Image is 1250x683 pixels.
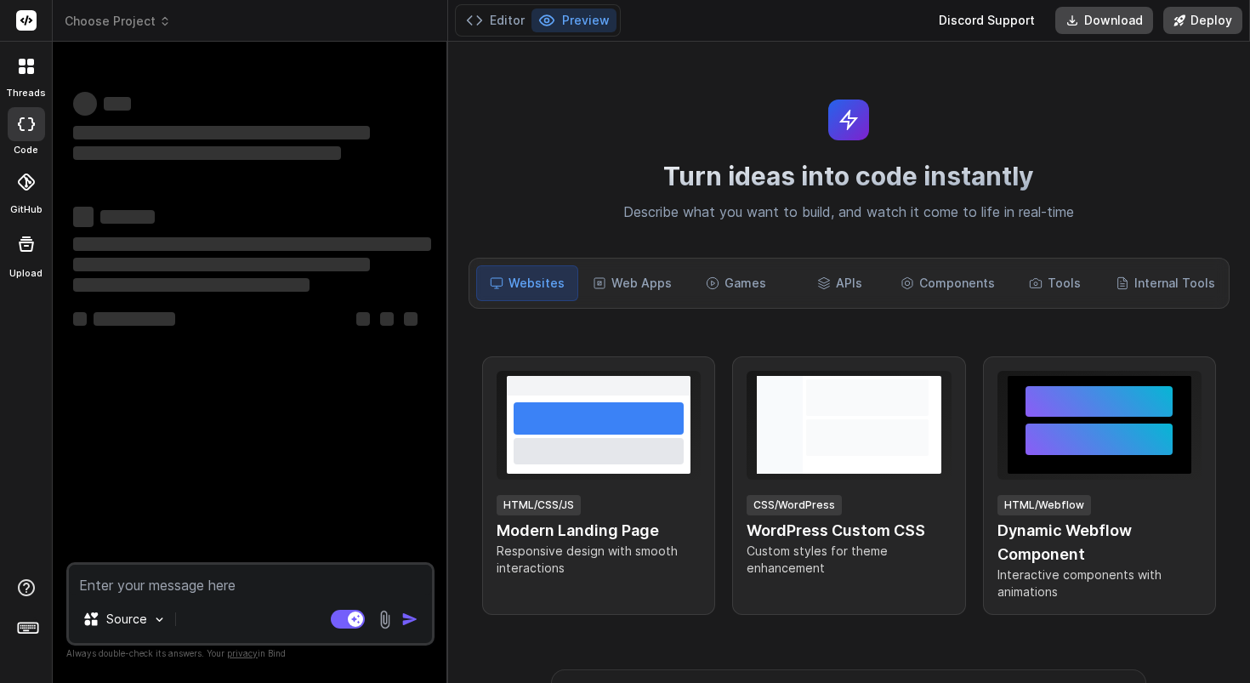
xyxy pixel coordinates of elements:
[401,611,418,628] img: icon
[104,97,131,111] span: ‌
[73,237,431,251] span: ‌
[1055,7,1153,34] button: Download
[747,495,842,515] div: CSS/WordPress
[10,202,43,217] label: GitHub
[73,207,94,227] span: ‌
[73,312,87,326] span: ‌
[66,646,435,662] p: Always double-check its answers. Your in Bind
[997,495,1091,515] div: HTML/Webflow
[747,543,951,577] p: Custom styles for theme enhancement
[375,610,395,629] img: attachment
[73,278,310,292] span: ‌
[997,566,1202,600] p: Interactive components with animations
[531,9,616,32] button: Preview
[747,519,951,543] h4: WordPress Custom CSS
[789,265,889,301] div: APIs
[152,612,167,627] img: Pick Models
[73,258,370,271] span: ‌
[100,210,155,224] span: ‌
[582,265,682,301] div: Web Apps
[1163,7,1242,34] button: Deploy
[1005,265,1105,301] div: Tools
[9,266,43,281] label: Upload
[73,146,341,160] span: ‌
[65,13,171,30] span: Choose Project
[497,543,701,577] p: Responsive design with smooth interactions
[73,126,370,139] span: ‌
[404,312,418,326] span: ‌
[497,519,701,543] h4: Modern Landing Page
[894,265,1002,301] div: Components
[14,143,38,157] label: code
[380,312,394,326] span: ‌
[227,648,258,658] span: privacy
[106,611,147,628] p: Source
[997,519,1202,566] h4: Dynamic Webflow Component
[94,312,175,326] span: ‌
[458,202,1240,224] p: Describe what you want to build, and watch it come to life in real-time
[1109,265,1222,301] div: Internal Tools
[6,86,46,100] label: threads
[929,7,1045,34] div: Discord Support
[356,312,370,326] span: ‌
[459,9,531,32] button: Editor
[685,265,786,301] div: Games
[458,161,1240,191] h1: Turn ideas into code instantly
[73,92,97,116] span: ‌
[476,265,578,301] div: Websites
[497,495,581,515] div: HTML/CSS/JS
